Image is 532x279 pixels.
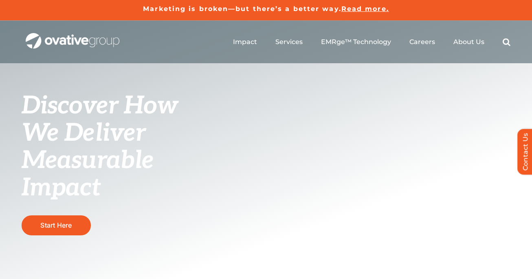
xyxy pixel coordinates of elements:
a: Marketing is broken—but there’s a better way. [143,5,341,13]
a: Impact [233,38,257,46]
a: About Us [453,38,484,46]
span: We Deliver Measurable Impact [22,119,154,203]
span: Discover How [22,91,178,121]
a: Search [503,38,510,46]
a: Read more. [341,5,389,13]
a: OG_Full_horizontal_WHT [26,32,119,40]
a: EMRge™ Technology [321,38,391,46]
a: Start Here [22,215,91,235]
a: Careers [409,38,435,46]
a: Services [275,38,303,46]
nav: Menu [233,29,510,55]
span: Start Here [40,221,72,229]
